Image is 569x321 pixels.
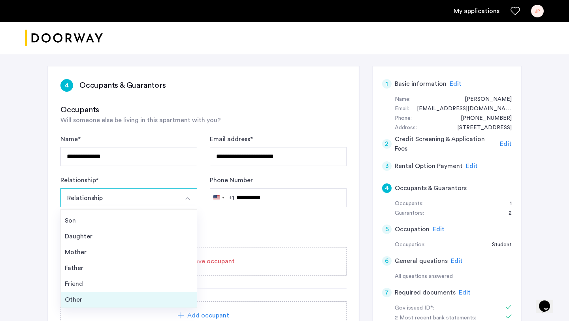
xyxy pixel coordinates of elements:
[60,134,81,144] label: Name *
[65,279,193,289] div: Friend
[531,5,544,17] div: JP
[382,256,392,266] div: 6
[395,288,456,297] h5: Required documents
[60,117,221,123] span: Will someone else be living in this apartment with you?
[501,209,512,218] div: 2
[60,104,347,115] h3: Occupants
[395,161,463,171] h5: Rental Option Payment
[382,183,392,193] div: 4
[500,141,512,147] span: Edit
[60,188,179,207] button: Select option
[25,23,103,53] img: logo
[395,104,409,114] div: Email:
[79,80,166,91] h3: Occupants & Guarantors
[433,226,445,232] span: Edit
[457,95,512,104] div: Jenisha Patil
[395,183,467,193] h5: Occupants & Guarantors
[65,263,193,273] div: Father
[65,216,193,225] div: Son
[65,232,193,241] div: Daughter
[454,6,499,16] a: My application
[65,295,193,304] div: Other
[395,199,424,209] div: Occupants:
[60,176,98,185] label: Relationship *
[451,258,463,264] span: Edit
[382,288,392,297] div: 7
[450,81,462,87] span: Edit
[395,304,494,313] div: Gov issued ID*:
[382,161,392,171] div: 3
[449,123,512,133] div: 116 Lake Street, #Apt 1
[187,311,229,320] span: Add occupant
[60,79,73,92] div: 4
[382,139,392,149] div: 2
[409,104,512,114] div: jenishabipin18@gmail.com
[395,79,447,89] h5: Basic information
[536,289,561,313] iframe: chat widget
[395,134,497,153] h5: Credit Screening & Application Fees
[453,114,512,123] div: +17182698980
[395,95,411,104] div: Name:
[382,225,392,234] div: 5
[484,240,512,250] div: Student
[395,209,424,218] div: Guarantors:
[502,199,512,209] div: 1
[459,289,471,296] span: Edit
[25,23,103,53] a: Cazamio logo
[395,240,426,250] div: Occupation:
[395,272,512,281] div: All questions answered
[65,247,193,257] div: Mother
[395,123,417,133] div: Address:
[178,188,197,207] button: Select option
[210,189,234,207] button: Selected country
[228,193,234,202] div: +1
[395,225,430,234] h5: Occupation
[185,195,191,202] img: arrow
[382,79,392,89] div: 1
[511,6,520,16] a: Favorites
[210,176,253,185] label: Phone Number
[466,163,478,169] span: Edit
[182,257,235,266] span: Remove occupant
[395,256,448,266] h5: General questions
[210,134,253,144] label: Email address *
[395,114,412,123] div: Phone:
